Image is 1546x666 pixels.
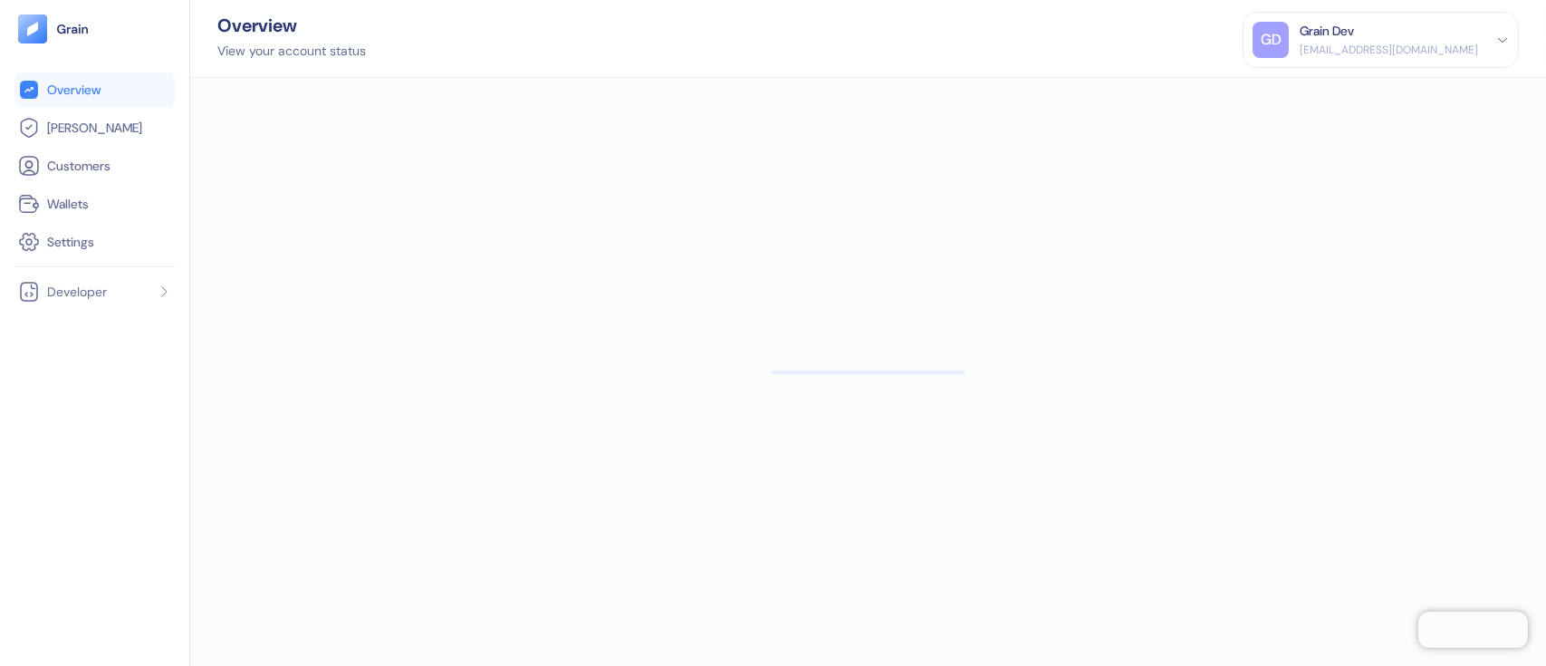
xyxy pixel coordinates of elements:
img: logo-tablet-V2.svg [18,14,47,43]
span: Settings [47,233,94,251]
a: Overview [18,79,171,101]
div: View your account status [217,42,366,61]
div: Grain Dev [1300,22,1354,41]
div: Overview [217,16,366,34]
span: Overview [47,81,101,99]
span: Customers [47,157,110,175]
a: Settings [18,231,171,253]
span: Wallets [47,195,89,213]
div: GD [1253,22,1289,58]
span: [PERSON_NAME] [47,119,142,137]
a: Customers [18,155,171,177]
iframe: Chatra live chat [1418,612,1528,648]
a: [PERSON_NAME] [18,117,171,139]
span: Developer [47,283,107,301]
div: [EMAIL_ADDRESS][DOMAIN_NAME] [1300,42,1478,58]
a: Wallets [18,193,171,215]
img: logo [56,23,90,35]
